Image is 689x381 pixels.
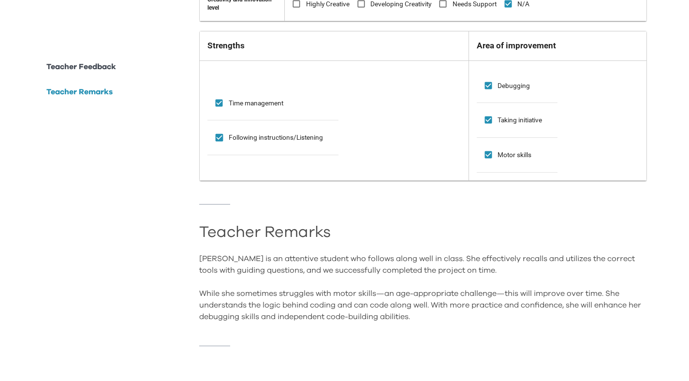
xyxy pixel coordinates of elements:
[498,150,531,160] span: Motor skills
[207,39,461,52] h6: Strengths
[477,39,639,52] h6: Area of improvement
[498,115,542,125] span: Taking initiative
[229,132,323,143] span: Following instructions/Listening
[46,86,113,98] p: Teacher Remarks
[46,61,116,73] p: Teacher Feedback
[229,98,283,108] span: Time management
[199,253,647,322] div: [PERSON_NAME] is an attentive student who follows along well in class. She effectively recalls an...
[199,228,647,237] h2: Teacher Remarks
[498,81,530,91] span: Debugging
